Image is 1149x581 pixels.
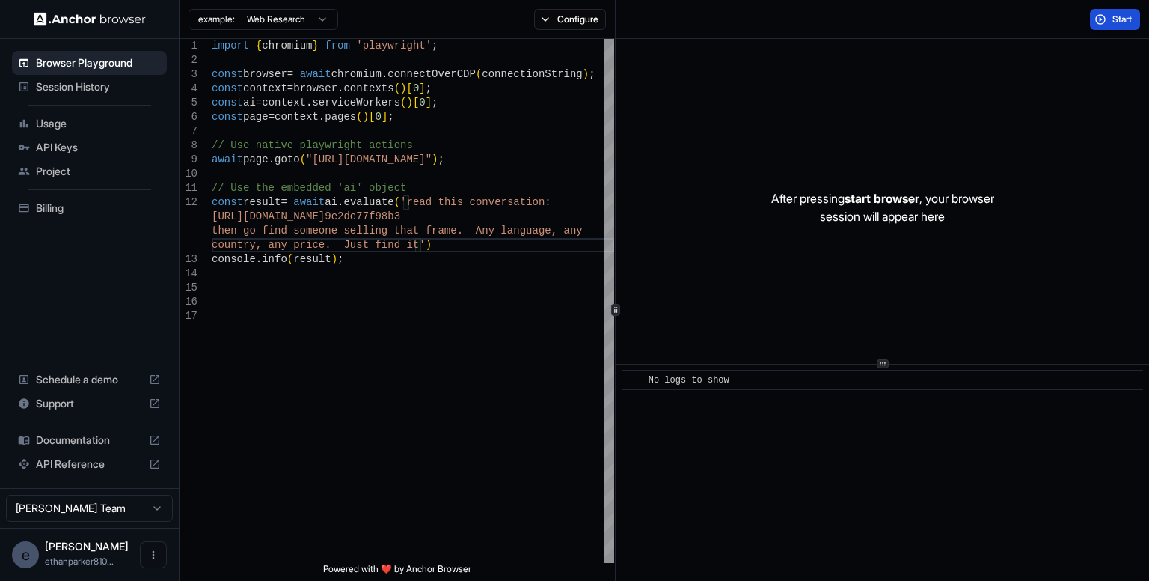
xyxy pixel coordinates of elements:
[180,82,197,96] div: 4
[180,139,197,153] div: 8
[337,196,343,208] span: .
[12,368,167,392] div: Schedule a demo
[140,541,167,568] button: Open menu
[275,153,300,165] span: goto
[45,540,129,553] span: ethan parker
[432,153,438,165] span: )
[45,556,114,567] span: ethanparker810@gmail.com
[306,153,432,165] span: "[URL][DOMAIN_NAME]"
[375,111,381,123] span: 0
[180,167,197,181] div: 10
[12,159,167,183] div: Project
[534,9,607,30] button: Configure
[243,153,269,165] span: page
[406,97,412,109] span: )
[589,68,595,80] span: ;
[180,124,197,139] div: 7
[343,196,393,208] span: evaluate
[356,111,362,123] span: (
[212,182,406,194] span: // Use the embedded 'ai' object
[212,153,243,165] span: await
[36,372,143,387] span: Schedule a demo
[312,97,400,109] span: serviceWorkers
[400,97,406,109] span: (
[406,82,412,94] span: [
[180,181,197,195] div: 11
[212,111,243,123] span: const
[36,457,143,472] span: API Reference
[325,111,356,123] span: pages
[369,111,375,123] span: [
[293,253,331,265] span: result
[212,253,256,265] span: console
[12,196,167,220] div: Billing
[36,433,143,448] span: Documentation
[426,239,432,251] span: )
[212,210,325,222] span: [URL][DOMAIN_NAME]
[331,253,337,265] span: )
[426,82,432,94] span: ;
[212,97,243,109] span: const
[387,68,476,80] span: connectOverCDP
[476,68,482,80] span: (
[526,225,583,237] span: uage, any
[243,111,269,123] span: page
[180,195,197,210] div: 12
[36,396,143,411] span: Support
[319,111,325,123] span: .
[269,153,275,165] span: .
[36,79,161,94] span: Session History
[12,51,167,75] div: Browser Playground
[293,82,337,94] span: browser
[212,239,426,251] span: country, any price. Just find it'
[256,40,262,52] span: {
[337,82,343,94] span: .
[212,225,526,237] span: then go find someone selling that frame. Any lang
[325,210,400,222] span: 9e2dc77f98b3
[363,111,369,123] span: )
[36,201,161,216] span: Billing
[36,55,161,70] span: Browser Playground
[323,563,471,581] span: Powered with ❤️ by Anchor Browser
[243,97,256,109] span: ai
[12,136,167,159] div: API Keys
[300,68,331,80] span: await
[180,96,197,110] div: 5
[180,153,197,167] div: 9
[300,153,306,165] span: (
[1090,9,1140,30] button: Start
[180,53,197,67] div: 2
[262,40,312,52] span: chromium
[400,82,406,94] span: )
[12,428,167,452] div: Documentation
[649,375,729,386] span: No logs to show
[387,111,393,123] span: ;
[845,191,919,206] span: start browser
[12,75,167,99] div: Session History
[256,97,262,109] span: =
[287,68,293,80] span: =
[630,373,637,388] span: ​
[212,40,249,52] span: import
[180,295,197,309] div: 16
[482,68,582,80] span: connectionString
[243,82,287,94] span: context
[12,541,39,568] div: e
[256,253,262,265] span: .
[331,68,382,80] span: chromium
[34,12,146,26] img: Anchor Logo
[212,196,243,208] span: const
[212,82,243,94] span: const
[325,40,350,52] span: from
[275,111,319,123] span: context
[198,13,235,25] span: example:
[262,253,287,265] span: info
[771,189,994,225] p: After pressing , your browser session will appear here
[212,139,413,151] span: // Use native playwright actions
[12,452,167,476] div: API Reference
[426,97,432,109] span: ]
[36,116,161,131] span: Usage
[583,68,589,80] span: )
[180,67,197,82] div: 3
[382,111,387,123] span: ]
